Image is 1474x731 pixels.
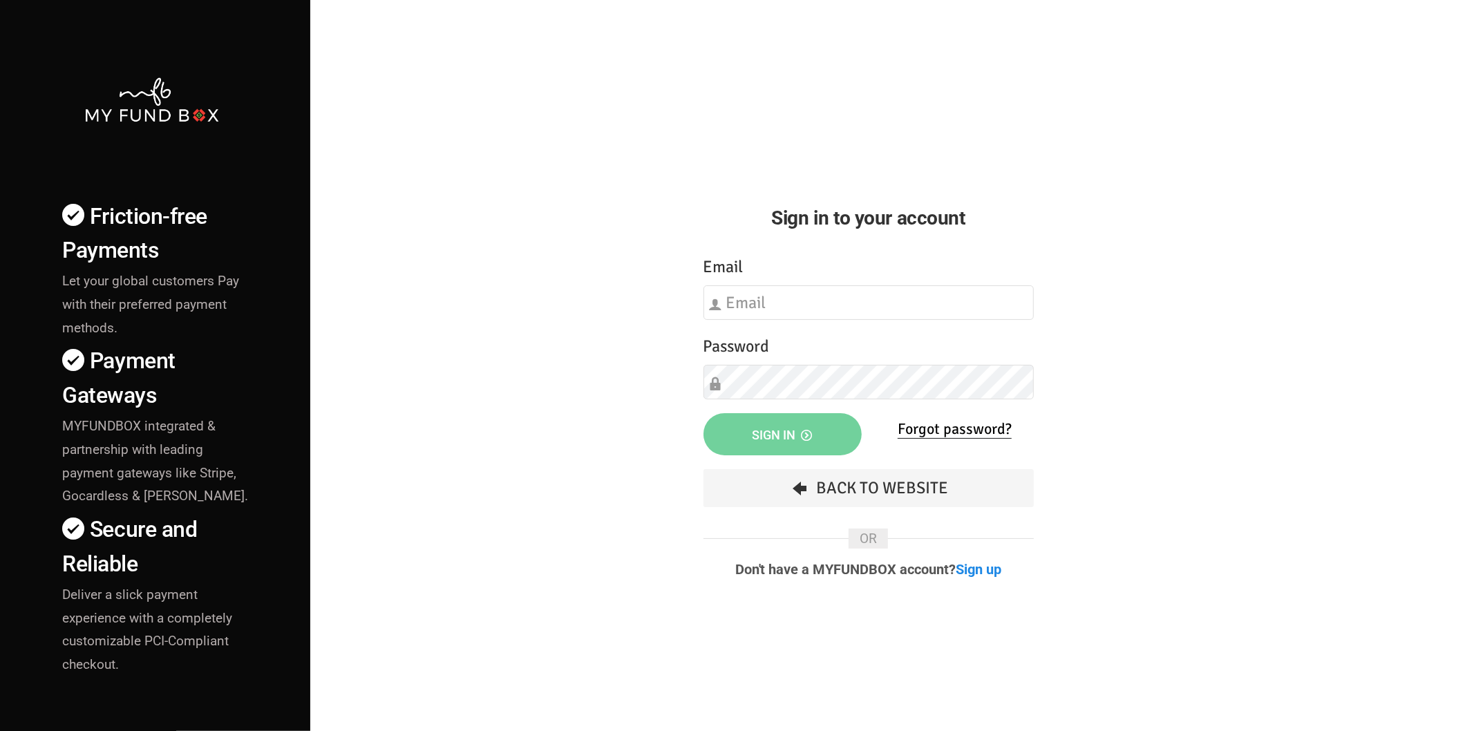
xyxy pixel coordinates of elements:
h4: Friction-free Payments [62,200,255,267]
button: Sign in [703,413,862,455]
h2: Sign in to your account [703,203,1034,233]
img: mfbwhite.png [84,76,220,124]
span: Deliver a slick payment experience with a completely customizable PCI-Compliant checkout. [62,587,232,673]
a: Forgot password? [898,419,1012,439]
label: Password [703,334,770,359]
span: Sign in [753,428,813,442]
h4: Payment Gateways [62,344,255,412]
span: Let your global customers Pay with their preferred payment methods. [62,273,239,336]
a: Sign up [956,561,1002,578]
span: MYFUNDBOX integrated & partnership with leading payment gateways like Stripe, Gocardless & [PERSO... [62,418,248,504]
input: Email [703,285,1034,320]
p: Don't have a MYFUNDBOX account? [703,562,1034,576]
span: OR [849,529,888,549]
a: Back To Website [703,469,1034,507]
h4: Secure and Reliable [62,513,255,580]
label: Email [703,254,744,280]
